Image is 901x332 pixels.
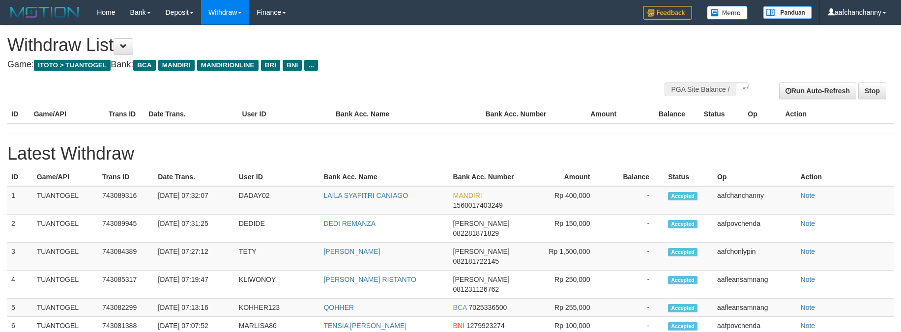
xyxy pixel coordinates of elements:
td: aafleansamnang [713,271,797,299]
td: [DATE] 07:31:25 [154,215,234,243]
img: MOTION_logo.png [7,5,82,20]
span: ... [304,60,318,71]
a: Run Auto-Refresh [779,83,856,99]
td: 743084389 [98,243,154,271]
th: Amount [556,105,631,123]
span: 081231126762 [453,285,499,293]
a: Note [801,192,815,199]
span: 7025336500 [468,304,507,311]
th: ID [7,168,33,186]
a: [PERSON_NAME] [323,248,380,255]
td: Rp 250,000 [535,271,605,299]
a: DEDI REMANZA [323,220,376,227]
span: BCA [453,304,467,311]
th: User ID [235,168,320,186]
span: MANDIRI [453,192,482,199]
span: BNI [283,60,302,71]
span: 082281871829 [453,229,499,237]
img: Feedback.jpg [643,6,692,20]
a: TENSIA [PERSON_NAME] [323,322,407,330]
th: Op [744,105,781,123]
th: Status [664,168,713,186]
td: 3 [7,243,33,271]
span: Accepted [668,220,698,228]
td: 1 [7,186,33,215]
td: KLIWONOY [235,271,320,299]
th: Bank Acc. Name [320,168,449,186]
a: Note [801,322,815,330]
td: 743085317 [98,271,154,299]
a: LAILA SYAFITRI CANIAGO [323,192,408,199]
th: Bank Acc. Number [449,168,535,186]
th: Balance [631,105,700,123]
td: Rp 255,000 [535,299,605,317]
div: PGA Site Balance / [665,83,735,96]
td: [DATE] 07:13:16 [154,299,234,317]
th: Game/API [30,105,105,123]
td: DADAY02 [235,186,320,215]
span: Accepted [668,248,698,256]
td: KOHHER123 [235,299,320,317]
h1: Latest Withdraw [7,144,894,164]
td: - [605,299,665,317]
img: Button%20Memo.svg [707,6,748,20]
td: [DATE] 07:27:12 [154,243,234,271]
span: Accepted [668,304,698,312]
a: Note [801,248,815,255]
td: Rp 150,000 [535,215,605,243]
span: Accepted [668,192,698,200]
span: BRI [261,60,280,71]
span: [PERSON_NAME] [453,248,510,255]
span: 1560017403249 [453,201,503,209]
a: QOHHER [323,304,353,311]
th: Op [713,168,797,186]
td: aafpovchenda [713,215,797,243]
a: Note [801,220,815,227]
th: Trans ID [105,105,145,123]
td: 743089945 [98,215,154,243]
span: [PERSON_NAME] [453,276,510,283]
span: 1279923274 [466,322,505,330]
td: TETY [235,243,320,271]
td: [DATE] 07:32:07 [154,186,234,215]
span: Accepted [668,276,698,284]
a: Note [801,276,815,283]
span: [PERSON_NAME] [453,220,510,227]
span: ITOTO > TUANTOGEL [34,60,111,71]
td: Rp 400,000 [535,186,605,215]
span: 082181722145 [453,257,499,265]
td: 2 [7,215,33,243]
td: TUANTOGEL [33,215,98,243]
td: TUANTOGEL [33,271,98,299]
td: 743089316 [98,186,154,215]
a: [PERSON_NAME] RISTANTO [323,276,416,283]
span: MANDIRIONLINE [197,60,259,71]
td: - [605,215,665,243]
th: ID [7,105,30,123]
td: 4 [7,271,33,299]
th: Amount [535,168,605,186]
td: Rp 1,500,000 [535,243,605,271]
td: TUANTOGEL [33,299,98,317]
a: Note [801,304,815,311]
h4: Game: Bank: [7,60,591,70]
span: MANDIRI [158,60,195,71]
img: panduan.png [763,6,812,19]
th: User ID [238,105,332,123]
td: 743082299 [98,299,154,317]
th: Date Trans. [154,168,234,186]
a: Stop [858,83,886,99]
span: BNI [453,322,465,330]
th: Bank Acc. Number [482,105,556,123]
th: Status [700,105,744,123]
td: DEDIDE [235,215,320,243]
td: aafleansamnang [713,299,797,317]
th: Trans ID [98,168,154,186]
td: [DATE] 07:19:47 [154,271,234,299]
td: aafchonlypin [713,243,797,271]
td: aafchanchanny [713,186,797,215]
th: Bank Acc. Name [332,105,482,123]
td: 5 [7,299,33,317]
td: - [605,243,665,271]
span: Accepted [668,322,698,331]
